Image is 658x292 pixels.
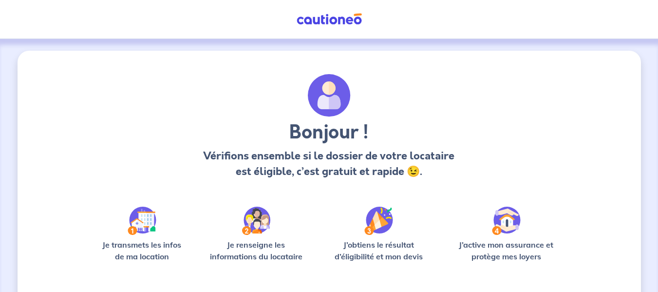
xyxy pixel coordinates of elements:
img: /static/f3e743aab9439237c3e2196e4328bba9/Step-3.svg [364,207,393,235]
img: Cautioneo [293,13,366,25]
img: /static/90a569abe86eec82015bcaae536bd8e6/Step-1.svg [128,207,156,235]
p: Je renseigne les informations du locataire [204,239,309,262]
img: archivate [308,74,351,117]
p: Je transmets les infos de ma location [95,239,188,262]
img: /static/c0a346edaed446bb123850d2d04ad552/Step-2.svg [242,207,270,235]
p: Vérifions ensemble si le dossier de votre locataire est éligible, c’est gratuit et rapide 😉. [201,148,457,179]
p: J’active mon assurance et protège mes loyers [450,239,563,262]
h3: Bonjour ! [201,121,457,144]
img: /static/bfff1cf634d835d9112899e6a3df1a5d/Step-4.svg [492,207,521,235]
p: J’obtiens le résultat d’éligibilité et mon devis [324,239,434,262]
